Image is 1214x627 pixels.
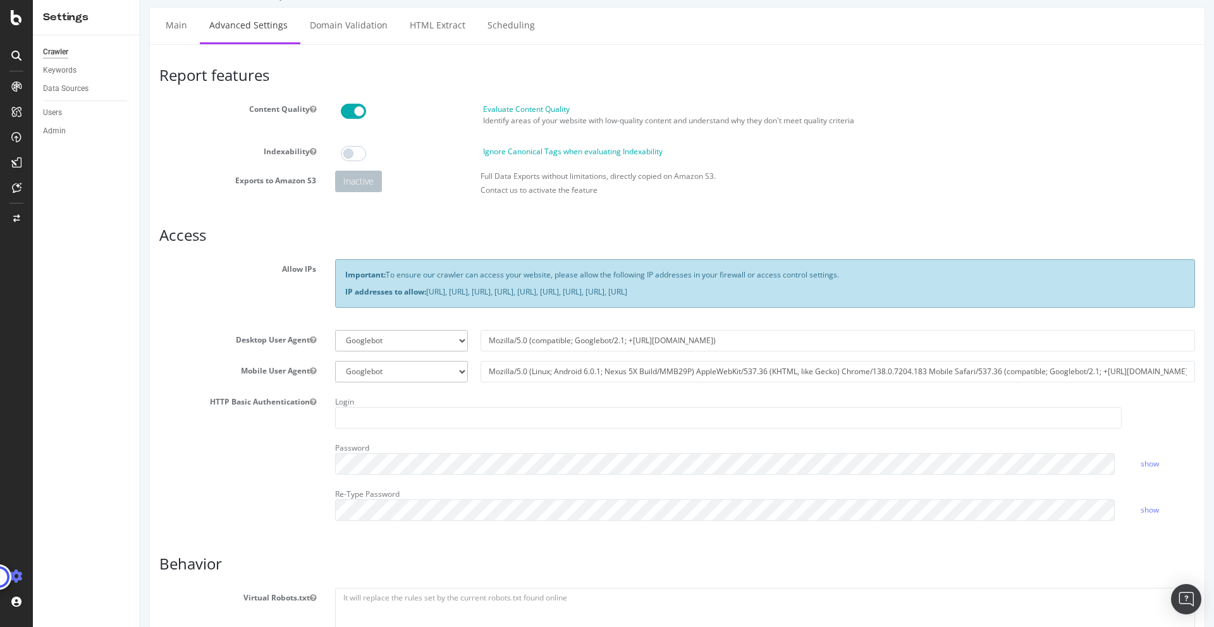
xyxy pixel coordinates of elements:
a: HTML Extract [260,8,334,42]
button: HTTP Basic Authentication [169,396,176,407]
a: Advanced Settings [59,8,157,42]
h3: Report features [19,67,1055,83]
p: Contact us to activate the feature [340,185,1055,195]
a: Crawler [43,46,131,59]
label: Indexability [9,142,185,157]
a: Domain Validation [160,8,257,42]
h3: Behavior [19,556,1055,572]
label: Desktop User Agent [9,330,185,345]
div: Crawler [43,46,68,59]
h3: Access [19,227,1055,243]
label: HTTP Basic Authentication [9,392,185,407]
a: Admin [43,125,131,138]
label: Exports to Amazon S3 [9,171,185,186]
button: Virtual Robots.txt [169,592,176,603]
p: [URL], [URL], [URL], [URL], [URL], [URL], [URL], [URL], [URL] [205,286,1045,297]
a: Keywords [43,64,131,77]
div: Admin [43,125,66,138]
a: show [1000,458,1019,469]
label: Allow IPs [9,259,185,274]
a: Users [43,106,131,119]
label: Evaluate Content Quality [343,104,429,114]
button: Mobile User Agent [169,365,176,376]
p: To ensure our crawler can access your website, please allow the following IP addresses in your fi... [205,269,1045,280]
label: Ignore Canonical Tags when evaluating Indexability [343,146,522,157]
label: Virtual Robots.txt [9,588,185,603]
strong: IP addresses to allow: [205,286,286,297]
div: Settings [43,10,130,25]
div: Keywords [43,64,77,77]
label: Content Quality [9,99,185,114]
div: Data Sources [43,82,89,95]
p: Identify areas of your website with low-quality content and understand why they don't meet qualit... [343,115,1055,126]
label: Mobile User Agent [9,361,185,376]
a: Main [16,8,56,42]
button: Indexability [169,146,176,157]
div: Open Intercom Messenger [1171,584,1201,614]
div: Users [43,106,62,119]
label: Re-Type Password [195,484,259,499]
button: Content Quality [169,104,176,114]
strong: Important: [205,269,245,280]
a: Scheduling [338,8,404,42]
button: Desktop User Agent [169,334,176,345]
label: Password [195,438,229,453]
label: Full Data Exports without limitations, directly copied on Amazon S3. [340,171,575,181]
a: show [1000,504,1019,515]
label: Login [195,392,214,407]
a: Data Sources [43,82,131,95]
div: Inactive [195,171,242,192]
